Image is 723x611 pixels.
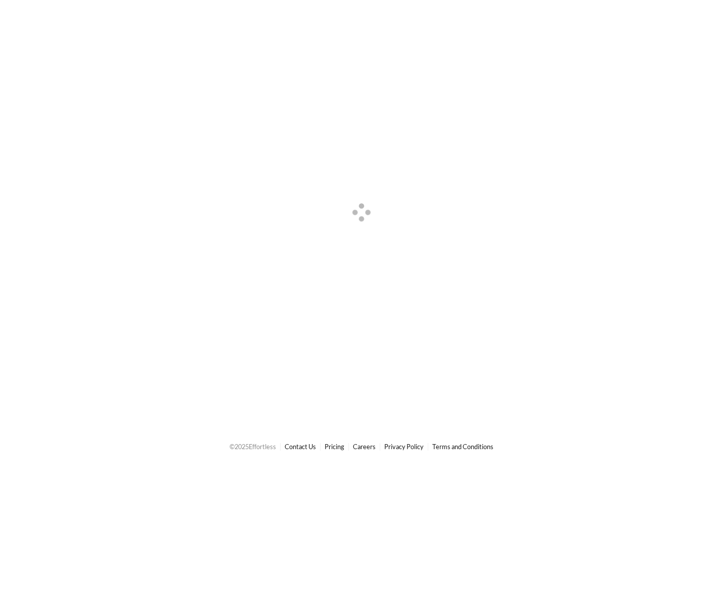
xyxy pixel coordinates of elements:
[230,443,276,451] span: © 2025 Effortless
[432,443,493,451] a: Terms and Conditions
[384,443,424,451] a: Privacy Policy
[285,443,316,451] a: Contact Us
[325,443,344,451] a: Pricing
[353,443,376,451] a: Careers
